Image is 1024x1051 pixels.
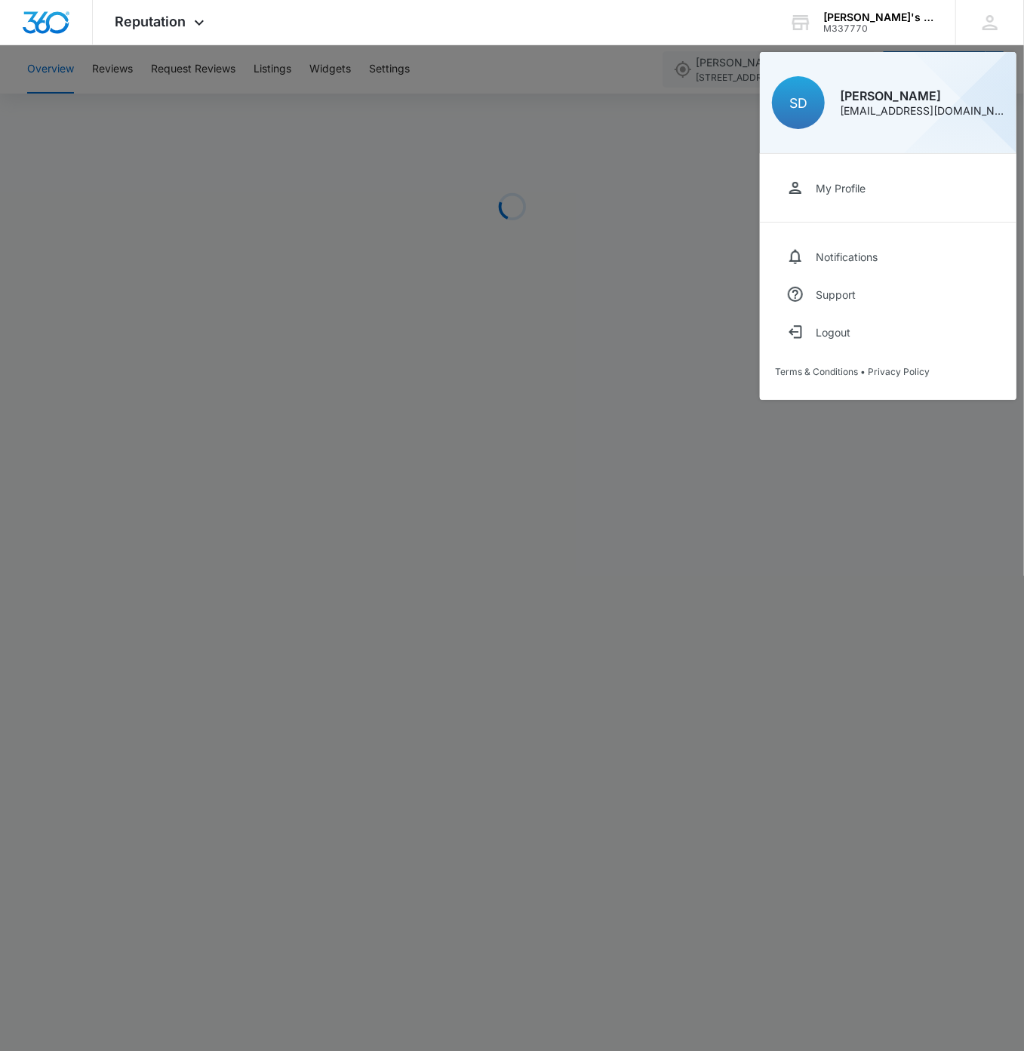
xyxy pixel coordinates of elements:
a: Terms & Conditions [775,366,858,377]
div: account name [823,11,933,23]
a: Privacy Policy [868,366,930,377]
div: Support [816,288,856,301]
span: Reputation [115,14,186,29]
div: [PERSON_NAME] [840,90,1004,102]
button: Logout [775,313,1001,351]
div: My Profile [816,182,866,195]
div: account id [823,23,933,34]
a: Notifications [775,238,1001,275]
a: My Profile [775,169,1001,207]
span: SD [789,95,807,111]
div: [EMAIL_ADDRESS][DOMAIN_NAME] [840,106,1004,116]
a: Support [775,275,1001,313]
div: • [775,366,1001,377]
div: Notifications [816,250,878,263]
div: Logout [816,326,850,339]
